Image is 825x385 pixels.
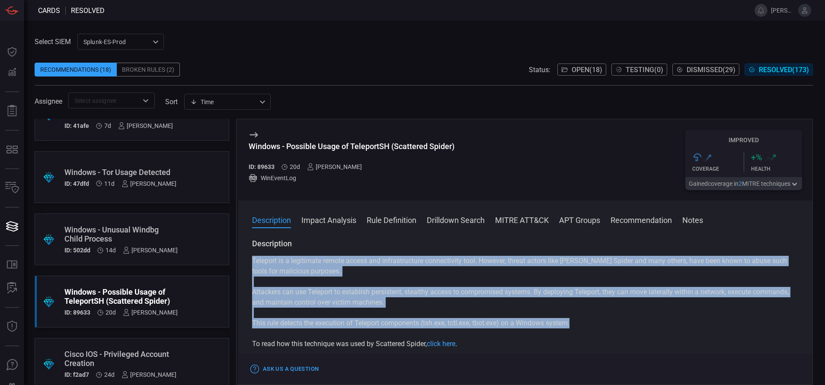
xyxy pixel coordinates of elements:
[745,64,813,76] button: Resolved(173)
[751,166,803,172] div: Health
[249,142,454,151] div: Windows - Possible Usage of TeleportSH (Scattered Spider)
[495,214,549,225] button: MITRE ATT&CK
[252,256,799,277] p: Teleport is a legitimate remote access and infrastructure connectivity tool. However, threat acto...
[64,225,178,243] div: Windows - Unusual Windbg Child Process
[559,214,600,225] button: APT Groups
[2,101,22,121] button: Reports
[64,371,89,378] h5: ID: f2ad7
[104,180,115,187] span: Sep 09, 2025 2:13 PM
[35,97,62,105] span: Assignee
[739,180,742,187] span: 2
[427,340,455,348] a: click here
[572,66,602,74] span: Open ( 18 )
[64,287,178,305] div: Windows - Possible Usage of TeleportSH (Scattered Spider)
[2,139,22,160] button: MITRE - Detection Posture
[685,177,802,190] button: Gainedcoverage in2MITRE techniques
[2,278,22,299] button: ALERT ANALYSIS
[123,309,178,316] div: [PERSON_NAME]
[190,98,257,106] div: Time
[2,255,22,275] button: Rule Catalog
[118,122,173,129] div: [PERSON_NAME]
[751,152,762,162] h3: + %
[83,38,150,46] p: Splunk-ES-Prod
[104,122,111,129] span: Sep 14, 2025 10:47 AM
[611,214,672,225] button: Recommendation
[252,239,799,249] h3: Description
[2,41,22,62] button: Dashboard
[685,137,802,143] h5: Improved
[249,363,321,376] button: Ask Us a Question
[307,163,362,170] div: [PERSON_NAME]
[252,339,799,349] p: To read how this technique was used by Scattered Spider, .
[64,122,89,129] h5: ID: 41afe
[71,6,105,15] span: resolved
[557,64,606,76] button: Open(18)
[672,64,739,76] button: Dismissed(29)
[687,66,735,74] span: Dismissed ( 29 )
[35,63,117,76] div: Recommendations (18)
[38,6,60,15] span: Cards
[249,174,454,182] div: WinEventLog
[123,247,178,254] div: [PERSON_NAME]
[64,180,89,187] h5: ID: 47dfd
[682,214,703,225] button: Notes
[2,216,22,237] button: Cards
[2,178,22,198] button: Inventory
[692,166,744,172] div: Coverage
[2,62,22,83] button: Detections
[2,316,22,337] button: Threat Intelligence
[611,64,667,76] button: Testing(0)
[71,95,138,106] input: Select assignee
[165,98,178,106] label: sort
[252,318,799,328] p: This rule detects the execution of Teleport components (tsh.exe, tctl.exe, tbot.exe) on a Windows...
[759,66,809,74] span: Resolved ( 173 )
[117,63,180,76] div: Broken Rules (2)
[252,214,291,225] button: Description
[64,247,90,254] h5: ID: 502dd
[64,168,176,177] div: Windows - Tor Usage Detected
[249,163,275,170] h5: ID: 89633
[104,371,115,378] span: Aug 27, 2025 5:10 PM
[64,309,90,316] h5: ID: 89633
[2,355,22,375] button: Ask Us A Question
[626,66,663,74] span: Testing ( 0 )
[122,371,176,378] div: [PERSON_NAME]
[122,180,176,187] div: [PERSON_NAME]
[140,95,152,107] button: Open
[771,7,795,14] span: [PERSON_NAME].[PERSON_NAME]
[529,66,550,74] span: Status:
[64,350,176,368] div: Cisco IOS - Privileged Account Creation
[252,287,799,308] p: Attackers can use Teleport to establish persistent, stealthy access to compromised systems. By de...
[106,247,116,254] span: Sep 07, 2025 10:22 AM
[427,214,485,225] button: Drilldown Search
[106,309,116,316] span: Aug 31, 2025 11:50 AM
[367,214,416,225] button: Rule Definition
[290,163,300,170] span: Aug 31, 2025 11:50 AM
[301,214,356,225] button: Impact Analysis
[35,38,71,46] label: Select SIEM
